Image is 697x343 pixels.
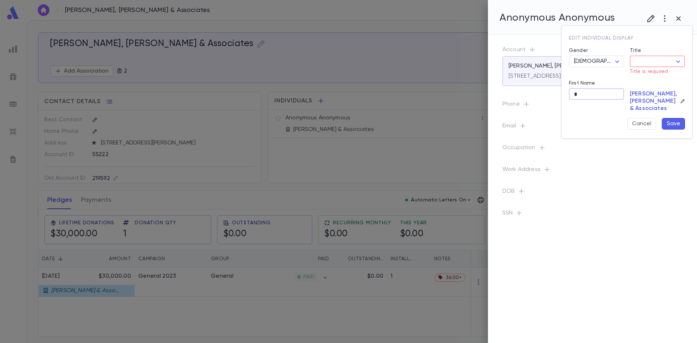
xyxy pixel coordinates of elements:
label: Gender [569,48,588,53]
p: Title is required [630,69,680,74]
div: [DEMOGRAPHIC_DATA] [569,56,624,67]
label: Title [630,48,641,53]
span: Edit individual display [569,36,634,41]
button: Cancel [627,118,656,130]
label: First Name [569,80,595,86]
button: Save [662,118,685,130]
div: ​ [630,56,685,67]
span: [DEMOGRAPHIC_DATA] [574,58,636,64]
p: [PERSON_NAME], [PERSON_NAME] & Associates [630,90,678,112]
